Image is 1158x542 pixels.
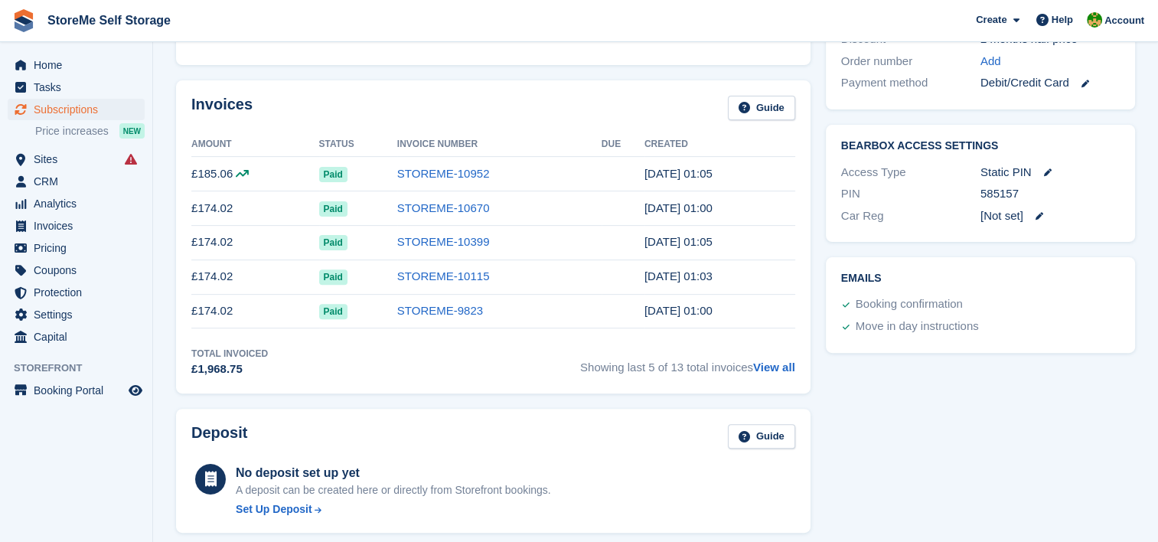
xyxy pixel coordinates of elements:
[397,201,490,214] a: STOREME-10670
[34,171,126,192] span: CRM
[34,326,126,348] span: Capital
[8,215,145,237] a: menu
[191,347,268,361] div: Total Invoiced
[841,74,980,92] div: Payment method
[644,304,713,317] time: 2025-04-17 00:00:33 UTC
[191,191,319,226] td: £174.02
[14,361,152,376] span: Storefront
[34,237,126,259] span: Pricing
[191,294,319,328] td: £174.02
[236,464,551,482] div: No deposit set up yet
[841,164,980,181] div: Access Type
[397,132,602,157] th: Invoice Number
[980,207,1120,225] div: [Not set]
[397,167,490,180] a: STOREME-10952
[34,99,126,120] span: Subscriptions
[8,237,145,259] a: menu
[236,501,551,518] a: Set Up Deposit
[34,77,126,98] span: Tasks
[8,193,145,214] a: menu
[602,132,644,157] th: Due
[125,153,137,165] i: Smart entry sync failures have occurred
[191,424,247,449] h2: Deposit
[841,207,980,225] div: Car Reg
[35,122,145,139] a: Price increases NEW
[319,235,347,250] span: Paid
[319,201,347,217] span: Paid
[34,193,126,214] span: Analytics
[8,99,145,120] a: menu
[236,482,551,498] p: A deposit can be created here or directly from Storefront bookings.
[856,295,963,314] div: Booking confirmation
[34,380,126,401] span: Booking Portal
[728,424,795,449] a: Guide
[644,201,713,214] time: 2025-07-17 00:00:17 UTC
[8,149,145,170] a: menu
[191,361,268,378] div: £1,968.75
[34,215,126,237] span: Invoices
[126,381,145,400] a: Preview store
[980,74,1120,92] div: Debit/Credit Card
[41,8,177,33] a: StoreMe Self Storage
[841,53,980,70] div: Order number
[980,185,1120,203] div: 585157
[841,140,1120,152] h2: BearBox Access Settings
[319,132,397,157] th: Status
[841,273,1120,285] h2: Emails
[1052,12,1073,28] span: Help
[644,269,713,282] time: 2025-05-17 00:03:00 UTC
[644,235,713,248] time: 2025-06-17 00:05:32 UTC
[1104,13,1144,28] span: Account
[319,304,347,319] span: Paid
[728,96,795,121] a: Guide
[841,185,980,203] div: PIN
[397,235,490,248] a: STOREME-10399
[644,132,795,157] th: Created
[976,12,1006,28] span: Create
[319,167,347,182] span: Paid
[8,54,145,76] a: menu
[980,53,1001,70] a: Add
[34,260,126,281] span: Coupons
[12,9,35,32] img: stora-icon-8386f47178a22dfd0bd8f6a31ec36ba5ce8667c1dd55bd0f319d3a0aa187defe.svg
[856,318,979,336] div: Move in day instructions
[34,282,126,303] span: Protection
[397,304,483,317] a: STOREME-9823
[191,225,319,260] td: £174.02
[35,124,109,139] span: Price increases
[980,164,1120,181] div: Static PIN
[236,501,312,518] div: Set Up Deposit
[1087,12,1102,28] img: StorMe
[8,304,145,325] a: menu
[580,347,795,378] span: Showing last 5 of 13 total invoices
[8,260,145,281] a: menu
[191,132,319,157] th: Amount
[191,96,253,121] h2: Invoices
[319,269,347,285] span: Paid
[8,77,145,98] a: menu
[119,123,145,139] div: NEW
[34,304,126,325] span: Settings
[8,171,145,192] a: menu
[34,54,126,76] span: Home
[397,269,490,282] a: STOREME-10115
[8,380,145,401] a: menu
[644,167,713,180] time: 2025-08-17 00:05:13 UTC
[191,157,319,191] td: £185.06
[8,326,145,348] a: menu
[753,361,795,374] a: View all
[191,260,319,294] td: £174.02
[8,282,145,303] a: menu
[34,149,126,170] span: Sites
